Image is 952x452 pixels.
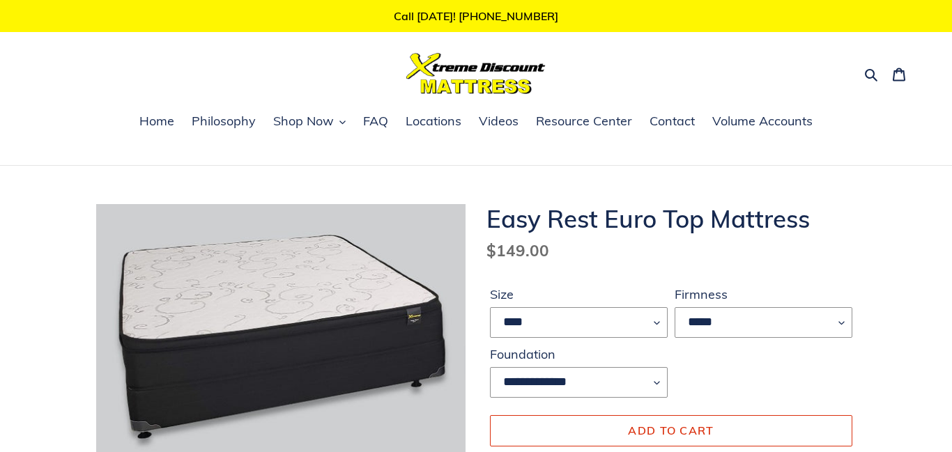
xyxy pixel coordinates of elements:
[712,113,813,130] span: Volume Accounts
[192,113,256,130] span: Philosophy
[273,113,334,130] span: Shop Now
[486,204,856,233] h1: Easy Rest Euro Top Mattress
[406,53,546,94] img: Xtreme Discount Mattress
[472,111,525,132] a: Videos
[185,111,263,132] a: Philosophy
[132,111,181,132] a: Home
[705,111,820,132] a: Volume Accounts
[490,415,852,446] button: Add to cart
[399,111,468,132] a: Locations
[490,345,668,364] label: Foundation
[650,113,695,130] span: Contact
[490,285,668,304] label: Size
[266,111,353,132] button: Shop Now
[479,113,519,130] span: Videos
[529,111,639,132] a: Resource Center
[643,111,702,132] a: Contact
[486,240,549,260] span: $149.00
[406,113,461,130] span: Locations
[628,423,714,437] span: Add to cart
[363,113,388,130] span: FAQ
[139,113,174,130] span: Home
[675,285,852,304] label: Firmness
[356,111,395,132] a: FAQ
[536,113,632,130] span: Resource Center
